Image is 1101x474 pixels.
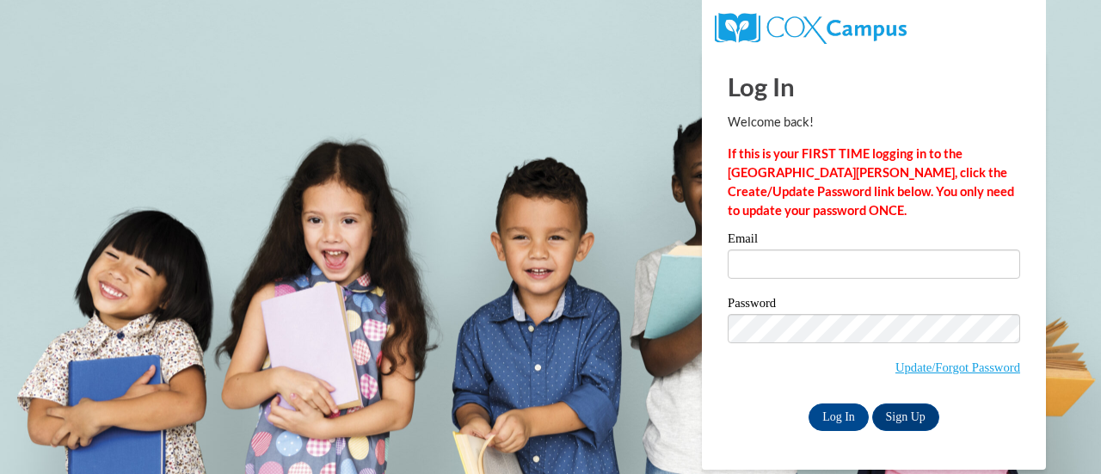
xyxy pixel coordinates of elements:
strong: If this is your FIRST TIME logging in to the [GEOGRAPHIC_DATA][PERSON_NAME], click the Create/Upd... [728,146,1014,218]
a: Update/Forgot Password [895,360,1020,374]
p: Welcome back! [728,113,1020,132]
label: Password [728,297,1020,314]
a: COX Campus [715,20,907,34]
input: Log In [809,403,869,431]
img: COX Campus [715,13,907,44]
h1: Log In [728,69,1020,104]
label: Email [728,232,1020,249]
a: Sign Up [872,403,939,431]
